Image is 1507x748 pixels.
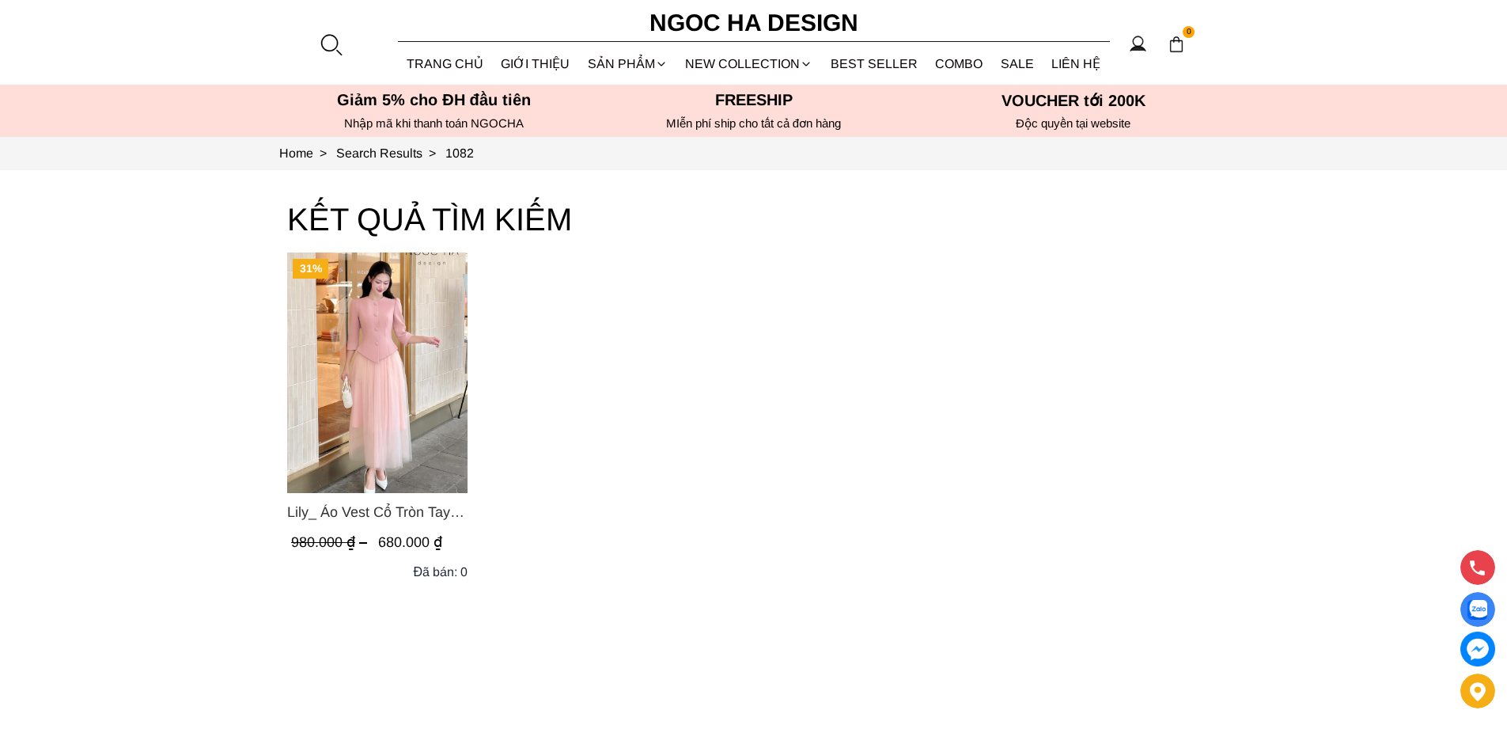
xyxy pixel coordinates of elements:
h5: VOUCHER tới 200K [918,91,1229,110]
a: Link to Lily_ Áo Vest Cổ Tròn Tay Lừng Mix Chân Váy Lưới Màu Hồng A1082+CV140 [287,501,468,523]
a: Link to 1082 [445,146,474,160]
h6: Độc quyền tại website [918,116,1229,131]
font: Freeship [715,91,793,108]
font: Nhập mã khi thanh toán NGOCHA [344,116,524,130]
a: LIÊN HỆ [1043,43,1110,85]
img: Display image [1467,600,1487,620]
span: > [422,146,442,160]
a: Link to Home [279,146,336,160]
a: Display image [1460,592,1495,627]
span: Lily_ Áo Vest Cổ Tròn Tay Lừng Mix Chân Váy Lưới Màu Hồng A1082+CV140 [287,501,468,523]
a: Product image - Lily_ Áo Vest Cổ Tròn Tay Lừng Mix Chân Váy Lưới Màu Hồng A1082+CV140 [287,252,468,493]
span: 680.000 ₫ [378,534,442,550]
span: 0 [1183,26,1195,39]
font: Giảm 5% cho ĐH đầu tiên [337,91,531,108]
a: messenger [1460,632,1495,666]
a: Combo [926,43,992,85]
span: > [313,146,333,160]
a: SALE [992,43,1043,85]
a: Ngoc Ha Design [635,4,873,42]
a: Link to Search Results [336,146,445,160]
h6: MIễn phí ship cho tất cả đơn hàng [599,116,909,131]
span: 980.000 ₫ [291,534,371,550]
a: TRANG CHỦ [398,43,493,85]
a: NEW COLLECTION [676,43,822,85]
h3: KẾT QUẢ TÌM KIẾM [287,194,1221,245]
a: GIỚI THIỆU [492,43,579,85]
div: SẢN PHẨM [579,43,677,85]
div: Đã bán: 0 [413,562,468,582]
img: img-CART-ICON-ksit0nf1 [1168,36,1185,53]
a: BEST SELLER [822,43,927,85]
img: Lily_ Áo Vest Cổ Tròn Tay Lừng Mix Chân Váy Lưới Màu Hồng A1082+CV140 [287,252,468,493]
